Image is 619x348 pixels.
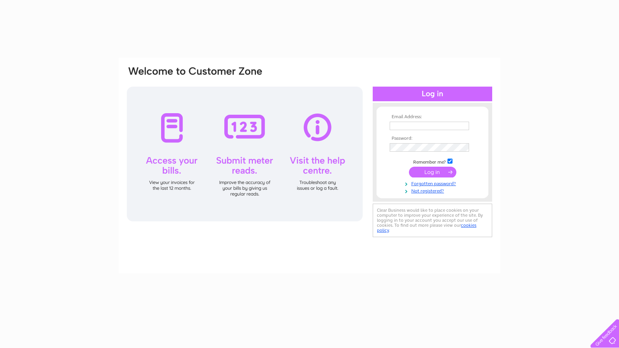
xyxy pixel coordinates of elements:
[388,157,477,165] td: Remember me?
[377,223,476,233] a: cookies policy
[390,179,477,187] a: Forgotten password?
[388,136,477,141] th: Password:
[390,187,477,194] a: Not registered?
[409,167,456,177] input: Submit
[388,114,477,120] th: Email Address:
[373,204,492,237] div: Clear Business would like to place cookies on your computer to improve your experience of the sit...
